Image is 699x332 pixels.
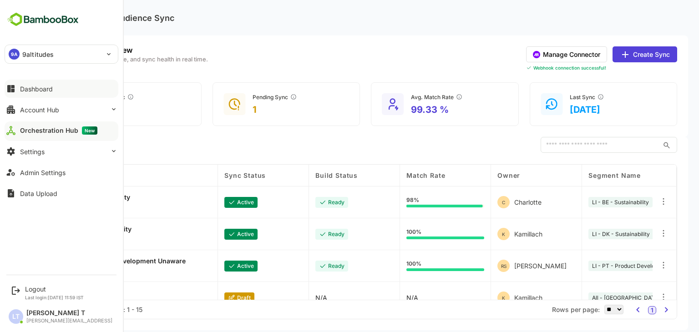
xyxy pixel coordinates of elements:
[20,169,66,176] div: Admin Settings
[29,236,100,243] p: Audience ID: 41129176
[62,104,102,115] p: 3
[466,292,511,304] div: Kamillach
[221,104,265,115] p: 1
[379,93,431,101] div: Avg. Match Rate
[538,104,572,115] p: [DATE]
[466,196,510,208] div: Charlotte
[205,199,222,206] p: active
[205,231,222,237] p: active
[11,11,25,25] button: back
[560,231,618,237] span: LI - DK - Sustainability
[26,318,112,324] div: [PERSON_NAME][EMAIL_ADDRESS]
[375,261,452,271] div: 100%
[560,294,628,301] span: All - Denmark
[284,294,295,302] p: N/A
[29,225,100,233] p: LI - DK - Sustainability
[466,260,535,272] div: Rafael silva
[5,142,118,161] button: Settings
[616,306,624,314] button: 1
[20,190,57,197] div: Data Upload
[494,46,575,62] button: Manage Connector
[82,126,97,135] span: New
[258,93,265,101] button: Audiences still in ‘Building’ or ‘Updating’ for more than 24 hours.
[221,93,265,101] div: Pending Sync
[424,93,431,101] button: Average percentage of contacts/companies LinkedIn successfully matched.
[9,49,20,60] div: 9A
[22,50,54,59] p: 9altitudes
[466,171,488,179] span: Owner
[560,199,617,206] span: LI - BE - Sustainability
[26,309,112,317] div: [PERSON_NAME] T
[29,193,98,201] p: LI - BE - Sustainability
[466,196,478,208] div: C
[296,262,313,269] p: ready
[538,93,572,101] div: Last Sync
[466,260,478,272] div: RS
[379,104,431,115] p: 99.33 %
[29,268,154,275] p: Audience ID: 42262519
[20,148,45,156] div: Settings
[375,171,413,179] span: Match Rate
[29,205,98,211] p: Audience ID: 41128183
[520,306,568,313] span: Rows per page:
[20,85,53,93] div: Dashboard
[5,80,118,98] button: Dashboard
[20,126,97,135] div: Orchestration Hub
[29,296,67,303] p: Audience ID: --
[25,285,84,293] div: Logout
[284,171,326,179] span: Build Status
[466,292,478,304] div: K
[5,45,118,63] div: 9A9altitudes
[62,93,102,101] div: Active Sync
[557,171,609,179] span: Segment Name
[581,46,645,62] button: Create Sync
[5,101,118,119] button: Account Hub
[29,171,44,179] span: Title
[27,306,111,313] div: Total Rows: 4 | Rows: 1 - 15
[296,231,313,237] p: ready
[22,56,176,62] p: Track delivery, match-rate, and sync health in real time.
[296,199,313,206] p: ready
[375,229,452,239] div: 100%
[375,197,452,207] div: 98%
[466,228,478,240] div: K
[25,295,84,300] p: Last login: [DATE] 11:59 IST
[22,46,176,54] p: Performance Overview
[46,13,142,23] p: LinkedIn Audience Sync
[5,121,118,140] button: Orchestration HubNew
[5,11,81,28] img: BambooboxFullLogoMark.5f36c76dfaba33ec1ec1367b70bb1252.svg
[560,262,631,269] span: LI - PT - Product Development Unaware
[494,65,645,70] div: Webhook connection successful!
[29,257,154,265] p: LI - PT - Product Development Unaware
[5,184,118,202] button: Data Upload
[95,93,102,101] button: Audiences in ‘Ready’ status and actively receiving ad delivery.
[375,294,386,302] p: N/A
[20,106,59,114] div: Account Hub
[205,262,222,269] p: active
[565,93,572,101] button: Time since the most recent batch update.
[5,163,118,181] button: Admin Settings
[192,171,234,179] span: Sync Status
[9,309,23,324] div: LT
[205,294,219,301] p: draft
[466,228,511,240] div: Kamillach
